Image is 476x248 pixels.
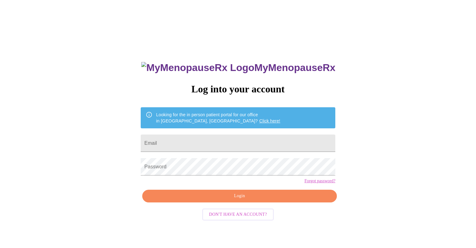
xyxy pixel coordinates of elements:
[304,179,335,184] a: Forgot password?
[141,62,335,73] h3: MyMenopauseRx
[201,211,275,216] a: Don't have an account?
[142,190,337,202] button: Login
[156,109,280,126] div: Looking for the in person patient portal for our office in [GEOGRAPHIC_DATA], [GEOGRAPHIC_DATA]?
[202,209,274,221] button: Don't have an account?
[209,211,267,219] span: Don't have an account?
[141,62,254,73] img: MyMenopauseRx Logo
[141,83,335,95] h3: Log into your account
[149,192,330,200] span: Login
[259,118,280,123] a: Click here!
